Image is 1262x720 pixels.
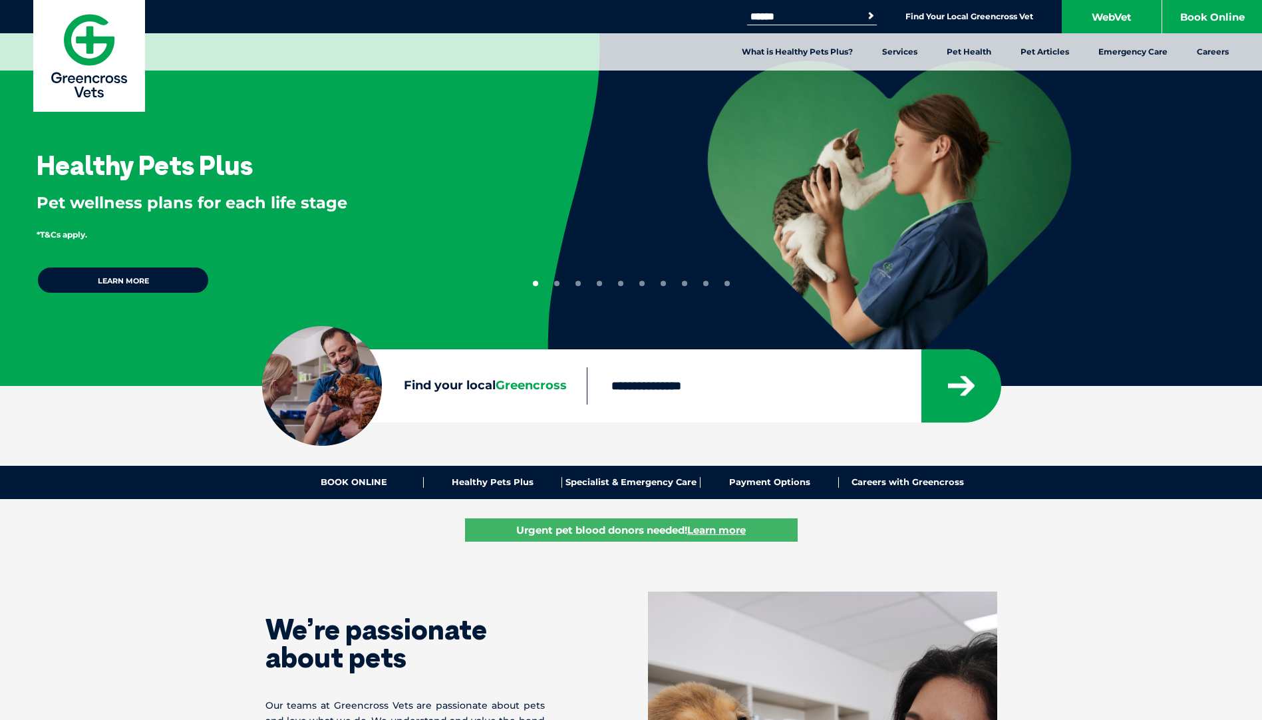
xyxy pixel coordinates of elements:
[639,281,645,286] button: 6 of 10
[562,477,701,488] a: Specialist & Emergency Care
[864,9,877,23] button: Search
[465,518,798,542] a: Urgent pet blood donors needed!Learn more
[905,11,1033,22] a: Find Your Local Greencross Vet
[533,281,538,286] button: 1 of 10
[37,152,253,178] h3: Healthy Pets Plus
[618,281,623,286] button: 5 of 10
[575,281,581,286] button: 3 of 10
[1084,33,1182,71] a: Emergency Care
[424,477,562,488] a: Healthy Pets Plus
[839,477,977,488] a: Careers with Greencross
[868,33,932,71] a: Services
[1182,33,1243,71] a: Careers
[932,33,1006,71] a: Pet Health
[661,281,666,286] button: 7 of 10
[682,281,687,286] button: 8 of 10
[262,376,587,396] label: Find your local
[597,281,602,286] button: 4 of 10
[265,616,545,671] h1: We’re passionate about pets
[687,524,746,536] u: Learn more
[703,281,709,286] button: 9 of 10
[701,477,839,488] a: Payment Options
[724,281,730,286] button: 10 of 10
[37,192,504,214] p: Pet wellness plans for each life stage
[37,266,210,294] a: Learn more
[1006,33,1084,71] a: Pet Articles
[37,230,87,240] span: *T&Cs apply.
[554,281,559,286] button: 2 of 10
[496,378,567,393] span: Greencross
[285,477,424,488] a: BOOK ONLINE
[727,33,868,71] a: What is Healthy Pets Plus?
